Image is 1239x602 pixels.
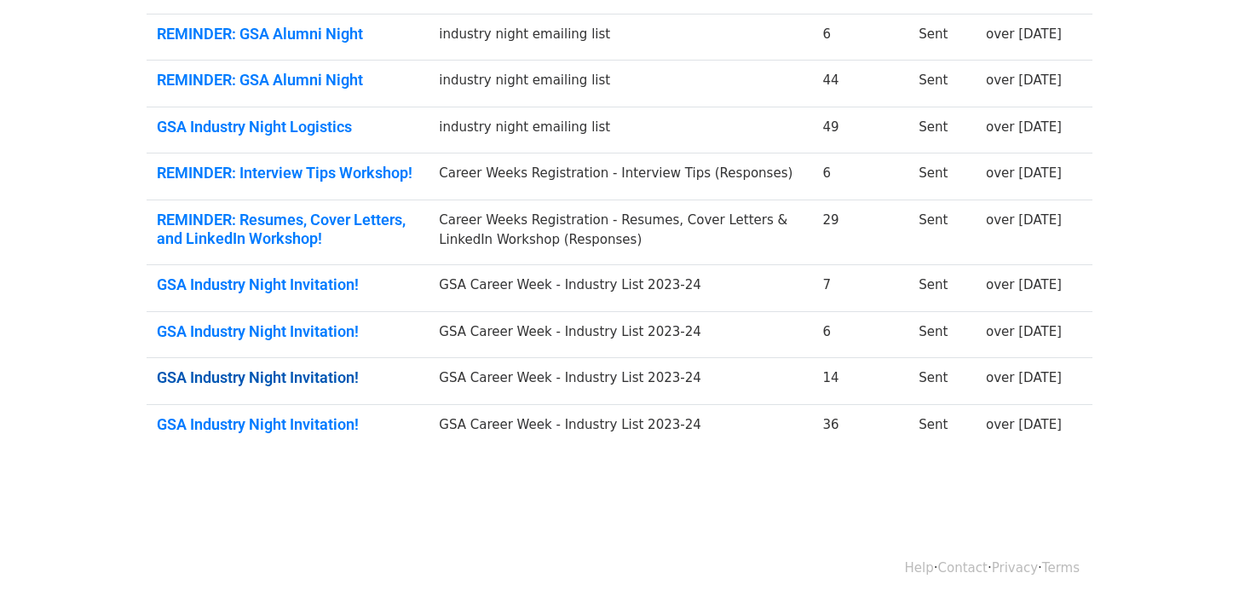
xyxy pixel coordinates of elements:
td: Sent [908,61,976,107]
td: industry night emailing list [429,61,812,107]
a: Terms [1042,560,1080,576]
a: GSA Industry Night Invitation! [157,368,418,387]
a: Help [905,560,934,576]
td: Sent [908,405,976,451]
td: 6 [813,153,909,200]
a: over [DATE] [986,165,1062,181]
a: over [DATE] [986,417,1062,432]
td: 49 [813,107,909,153]
a: over [DATE] [986,212,1062,228]
td: 36 [813,405,909,451]
td: 14 [813,358,909,405]
td: Sent [908,200,976,265]
a: GSA Industry Night Logistics [157,118,418,136]
a: GSA Industry Night Invitation! [157,275,418,294]
a: REMINDER: GSA Alumni Night [157,25,418,43]
td: industry night emailing list [429,107,812,153]
td: Sent [908,107,976,153]
td: Sent [908,14,976,61]
td: 29 [813,200,909,265]
a: over [DATE] [986,277,1062,292]
a: REMINDER: Interview Tips Workshop! [157,164,418,182]
a: over [DATE] [986,370,1062,385]
td: Sent [908,265,976,312]
a: over [DATE] [986,119,1062,135]
td: 44 [813,61,909,107]
td: Career Weeks Registration - Resumes, Cover Letters & LinkedIn Workshop (Responses) [429,200,812,265]
a: over [DATE] [986,26,1062,42]
td: industry night emailing list [429,14,812,61]
td: Sent [908,153,976,200]
a: over [DATE] [986,72,1062,88]
a: GSA Industry Night Invitation! [157,322,418,341]
td: GSA Career Week - Industry List 2023-24 [429,358,812,405]
td: Sent [908,358,976,405]
a: GSA Industry Night Invitation! [157,415,418,434]
iframe: Chat Widget [1154,520,1239,602]
td: 7 [813,265,909,312]
td: GSA Career Week - Industry List 2023-24 [429,265,812,312]
td: 6 [813,311,909,358]
a: Contact [938,560,988,576]
a: over [DATE] [986,324,1062,339]
td: 6 [813,14,909,61]
td: Sent [908,311,976,358]
td: Career Weeks Registration - Interview Tips (Responses) [429,153,812,200]
a: Privacy [992,560,1038,576]
td: GSA Career Week - Industry List 2023-24 [429,405,812,451]
td: GSA Career Week - Industry List 2023-24 [429,311,812,358]
a: REMINDER: Resumes, Cover Letters, and LinkedIn Workshop! [157,211,418,247]
a: REMINDER: GSA Alumni Night [157,71,418,90]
